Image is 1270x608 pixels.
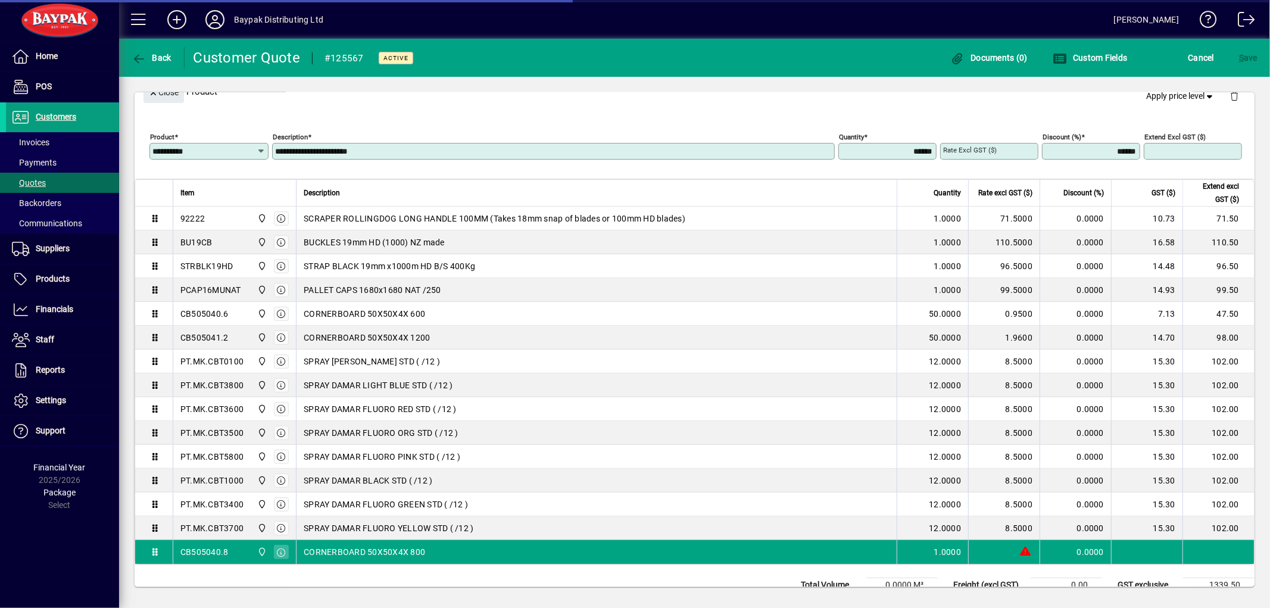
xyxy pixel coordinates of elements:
a: Home [6,42,119,71]
td: 7.13 [1111,302,1182,326]
div: PT.MK.CBT3600 [180,403,244,415]
span: Item [180,186,195,199]
div: 92222 [180,213,205,225]
div: 8.5000 [976,403,1032,415]
a: Communications [6,213,119,233]
span: Customers [36,112,76,121]
div: 8.5000 [976,451,1032,463]
span: Backorders [12,198,61,208]
td: 96.50 [1182,254,1254,278]
td: GST exclusive [1112,578,1183,593]
span: Quotes [12,178,46,188]
td: 102.00 [1182,373,1254,397]
app-page-header-button: Back [119,47,185,68]
span: SPRAY DAMAR FLUORO YELLOW STD ( /12 ) [304,522,473,534]
mat-label: Rate excl GST ($) [943,146,997,154]
td: 0.0000 [1040,397,1111,421]
span: Baypak - Onekawa [254,450,268,463]
td: 110.50 [1182,230,1254,254]
div: 8.5000 [976,498,1032,510]
div: PT.MK.CBT5800 [180,451,244,463]
div: PCAP16MUNAT [180,284,241,296]
span: Quantity [934,186,961,199]
div: 8.5000 [976,427,1032,439]
span: CORNERBOARD 50X50X4X 600 [304,308,425,320]
a: POS [6,72,119,102]
td: 15.30 [1111,469,1182,492]
div: CB505040.8 [180,546,229,558]
span: Baypak - Onekawa [254,307,268,320]
td: 0.00 [1031,578,1102,593]
td: 1339.50 [1183,578,1255,593]
td: 0.0000 [1040,254,1111,278]
button: Custom Fields [1050,47,1131,68]
span: 1.0000 [934,260,962,272]
button: Add [158,9,196,30]
span: Close [148,83,179,102]
td: 47.50 [1182,302,1254,326]
span: 12.0000 [929,475,961,487]
span: 50.0000 [929,332,961,344]
a: Reports [6,356,119,385]
div: 8.5000 [976,522,1032,534]
a: Backorders [6,193,119,213]
span: STRAP BLACK 19mm x1000m HD B/S 400Kg [304,260,475,272]
td: 0.0000 [1040,278,1111,302]
td: 0.0000 [1040,445,1111,469]
td: 0.0000 [1040,492,1111,516]
span: Financial Year [34,463,86,472]
a: Settings [6,386,119,416]
div: 99.5000 [976,284,1032,296]
td: 0.0000 [1040,350,1111,373]
td: 15.30 [1111,373,1182,397]
span: Reports [36,365,65,375]
td: 102.00 [1182,350,1254,373]
a: Invoices [6,132,119,152]
td: 102.00 [1182,397,1254,421]
a: Logout [1229,2,1255,41]
td: 102.00 [1182,516,1254,540]
td: 0.0000 [1040,230,1111,254]
mat-label: Description [273,133,308,141]
span: Communications [12,219,82,228]
span: 12.0000 [929,379,961,391]
span: Apply price level [1147,90,1216,102]
span: Baypak - Onekawa [254,545,268,559]
button: Documents (0) [947,47,1031,68]
span: Baypak - Onekawa [254,331,268,344]
a: Suppliers [6,234,119,264]
span: Staff [36,335,54,344]
a: Quotes [6,173,119,193]
button: Close [143,82,184,103]
td: 14.70 [1111,326,1182,350]
span: 1.0000 [934,284,962,296]
span: 1.0000 [934,236,962,248]
span: 1.0000 [934,213,962,225]
div: CB505041.2 [180,332,229,344]
span: S [1239,53,1244,63]
span: Baypak - Onekawa [254,498,268,511]
button: Cancel [1185,47,1218,68]
button: Save [1236,47,1260,68]
div: PT.MK.CBT3800 [180,379,244,391]
td: 0.0000 M³ [866,578,938,593]
a: Knowledge Base [1191,2,1217,41]
span: 12.0000 [929,427,961,439]
div: 71.5000 [976,213,1032,225]
span: SPRAY DAMAR FLUORO PINK STD ( /12 ) [304,451,460,463]
span: GST ($) [1152,186,1175,199]
button: Apply price level [1142,86,1221,107]
span: Home [36,51,58,61]
mat-label: Extend excl GST ($) [1144,133,1206,141]
div: PT.MK.CBT3400 [180,498,244,510]
span: SPRAY DAMAR BLACK STD ( /12 ) [304,475,432,487]
td: 15.30 [1111,397,1182,421]
div: 110.5000 [976,236,1032,248]
div: 1.9600 [976,332,1032,344]
span: Settings [36,395,66,405]
td: 0.0000 [1040,516,1111,540]
span: Baypak - Onekawa [254,522,268,535]
td: 0.0000 [1040,373,1111,397]
div: Customer Quote [194,48,301,67]
td: 15.30 [1111,516,1182,540]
